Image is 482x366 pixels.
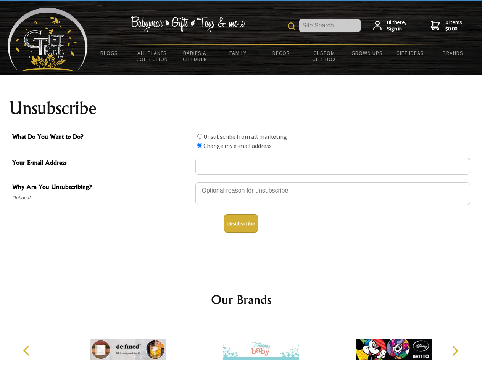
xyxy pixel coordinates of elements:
input: Your E-mail Address [195,158,470,175]
label: Unsubscribe from all marketing [203,133,287,140]
span: 0 items [445,19,462,32]
button: Previous [19,342,36,359]
span: Hi there, [387,19,406,32]
img: Babyware - Gifts - Toys and more... [8,8,88,71]
a: Brands [432,45,475,61]
a: Decor [260,45,303,61]
a: 0 items$0.00 [431,19,462,32]
img: Babywear - Gifts - Toys & more [131,16,245,32]
span: What Do You Want to Do? [12,132,192,143]
a: Hi there,Sign in [373,19,406,32]
input: Site Search [299,19,361,32]
a: Family [217,45,260,61]
a: Babies & Children [174,45,217,67]
span: Optional [12,193,192,202]
strong: Sign in [387,26,406,32]
h1: Unsubscribe [9,99,473,117]
textarea: Why Are You Unsubscribing? [195,182,470,205]
img: product search [288,22,295,30]
input: What Do You Want to Do? [197,134,202,139]
a: Custom Gift Box [303,45,346,67]
a: All Plants Collection [131,45,174,67]
a: BLOGS [88,45,131,61]
label: Change my e-mail address [203,142,272,149]
h2: Our Brands [15,291,467,309]
span: Your E-mail Address [12,158,192,169]
button: Next [447,342,463,359]
button: Unsubscribe [224,214,258,233]
input: What Do You Want to Do? [197,143,202,148]
strong: $0.00 [445,26,462,32]
span: Why Are You Unsubscribing? [12,182,192,193]
a: Grown Ups [345,45,389,61]
a: Gift Ideas [389,45,432,61]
